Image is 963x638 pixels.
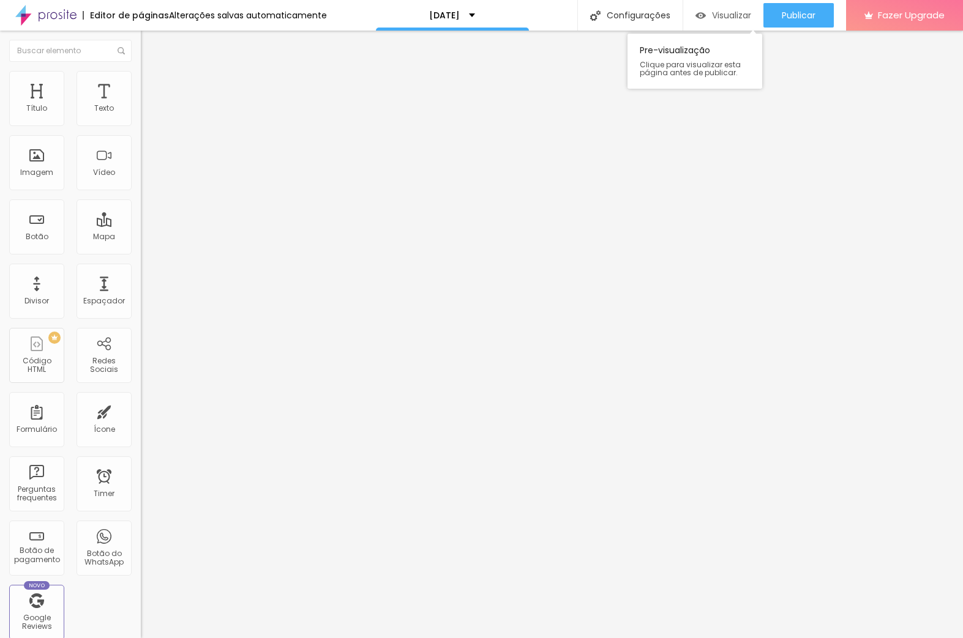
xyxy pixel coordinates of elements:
[169,11,327,20] div: Alterações salvas automaticamente
[83,11,169,20] div: Editor de páginas
[12,357,61,374] div: Código HTML
[628,34,762,89] div: Pre-visualização
[20,168,53,177] div: Imagem
[141,31,963,638] iframe: Editor
[683,3,763,28] button: Visualizar
[695,10,706,21] img: view-1.svg
[24,581,50,590] div: Novo
[17,425,57,434] div: Formulário
[94,425,115,434] div: Ícone
[93,168,115,177] div: Vídeo
[12,614,61,631] div: Google Reviews
[640,61,750,76] span: Clique para visualizar esta página antes de publicar.
[93,232,115,241] div: Mapa
[94,489,114,498] div: Timer
[782,10,815,20] span: Publicar
[12,546,61,564] div: Botão de pagamento
[712,10,751,20] span: Visualizar
[429,11,460,20] p: [DATE]
[590,10,601,21] img: Icone
[24,297,49,305] div: Divisor
[9,40,132,62] input: Buscar elemento
[80,357,128,374] div: Redes Sociais
[26,232,48,241] div: Botão
[118,47,125,54] img: Icone
[878,10,945,20] span: Fazer Upgrade
[26,104,47,113] div: Título
[12,485,61,503] div: Perguntas frequentes
[80,549,128,567] div: Botão do WhatsApp
[94,104,114,113] div: Texto
[83,297,125,305] div: Espaçador
[763,3,834,28] button: Publicar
